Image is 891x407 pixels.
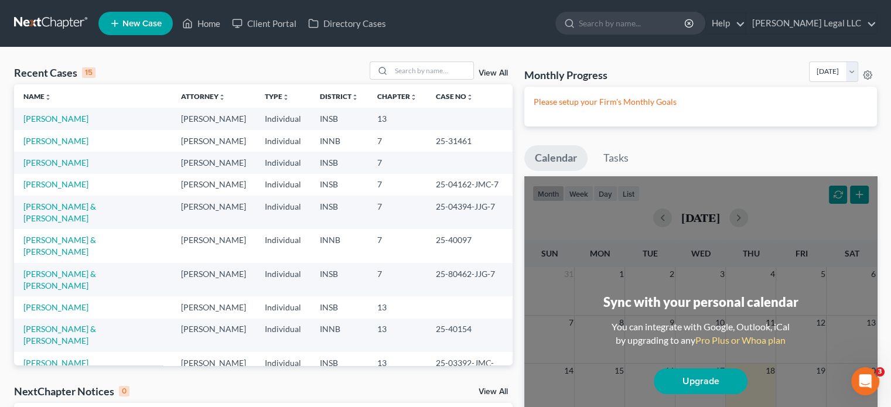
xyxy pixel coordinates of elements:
[377,92,417,101] a: Chapterunfold_more
[368,229,426,262] td: 7
[219,94,226,101] i: unfold_more
[426,263,513,296] td: 25-80462-JJG-7
[654,368,747,394] a: Upgrade
[122,19,162,28] span: New Case
[706,13,745,34] a: Help
[426,196,513,229] td: 25-04394-JJG-7
[302,13,392,34] a: Directory Cases
[368,130,426,152] td: 7
[310,152,368,173] td: INSB
[23,302,88,312] a: [PERSON_NAME]
[368,174,426,196] td: 7
[524,145,588,171] a: Calendar
[172,152,255,173] td: [PERSON_NAME]
[181,92,226,101] a: Attorneyunfold_more
[172,229,255,262] td: [PERSON_NAME]
[695,334,786,346] a: Pro Plus or Whoa plan
[176,13,226,34] a: Home
[310,108,368,129] td: INSB
[410,94,417,101] i: unfold_more
[23,358,88,368] a: [PERSON_NAME]
[426,352,513,385] td: 25-03392-JMC-13
[172,319,255,352] td: [PERSON_NAME]
[23,201,96,223] a: [PERSON_NAME] & [PERSON_NAME]
[172,196,255,229] td: [PERSON_NAME]
[368,108,426,129] td: 13
[14,384,129,398] div: NextChapter Notices
[746,13,876,34] a: [PERSON_NAME] Legal LLC
[45,94,52,101] i: unfold_more
[282,94,289,101] i: unfold_more
[255,352,310,385] td: Individual
[265,92,289,101] a: Typeunfold_more
[23,114,88,124] a: [PERSON_NAME]
[255,296,310,318] td: Individual
[119,386,129,396] div: 0
[579,12,686,34] input: Search by name...
[368,296,426,318] td: 13
[391,62,473,79] input: Search by name...
[875,367,885,377] span: 3
[320,92,359,101] a: Districtunfold_more
[479,69,508,77] a: View All
[310,352,368,385] td: INSB
[255,319,310,352] td: Individual
[23,158,88,167] a: [PERSON_NAME]
[172,296,255,318] td: [PERSON_NAME]
[368,263,426,296] td: 7
[603,293,798,311] div: Sync with your personal calendar
[172,108,255,129] td: [PERSON_NAME]
[466,94,473,101] i: unfold_more
[255,174,310,196] td: Individual
[310,130,368,152] td: INNB
[23,324,96,346] a: [PERSON_NAME] & [PERSON_NAME]
[310,263,368,296] td: INSB
[255,130,310,152] td: Individual
[368,319,426,352] td: 13
[255,196,310,229] td: Individual
[310,196,368,229] td: INSB
[607,320,794,347] div: You can integrate with Google, Outlook, iCal by upgrading to any
[310,296,368,318] td: INSB
[436,92,473,101] a: Case Nounfold_more
[255,108,310,129] td: Individual
[368,352,426,385] td: 13
[426,319,513,352] td: 25-40154
[255,263,310,296] td: Individual
[23,136,88,146] a: [PERSON_NAME]
[310,319,368,352] td: INNB
[255,152,310,173] td: Individual
[82,67,95,78] div: 15
[426,174,513,196] td: 25-04162-JMC-7
[23,179,88,189] a: [PERSON_NAME]
[172,263,255,296] td: [PERSON_NAME]
[479,388,508,396] a: View All
[23,269,96,290] a: [PERSON_NAME] & [PERSON_NAME]
[255,229,310,262] td: Individual
[226,13,302,34] a: Client Portal
[310,229,368,262] td: INNB
[172,174,255,196] td: [PERSON_NAME]
[14,66,95,80] div: Recent Cases
[368,152,426,173] td: 7
[593,145,639,171] a: Tasks
[534,96,868,108] p: Please setup your Firm's Monthly Goals
[351,94,359,101] i: unfold_more
[851,367,879,395] iframe: Intercom live chat
[426,229,513,262] td: 25-40097
[524,68,607,82] h3: Monthly Progress
[23,235,96,256] a: [PERSON_NAME] & [PERSON_NAME]
[23,92,52,101] a: Nameunfold_more
[172,130,255,152] td: [PERSON_NAME]
[426,130,513,152] td: 25-31461
[310,174,368,196] td: INSB
[368,196,426,229] td: 7
[172,352,255,385] td: [PERSON_NAME]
